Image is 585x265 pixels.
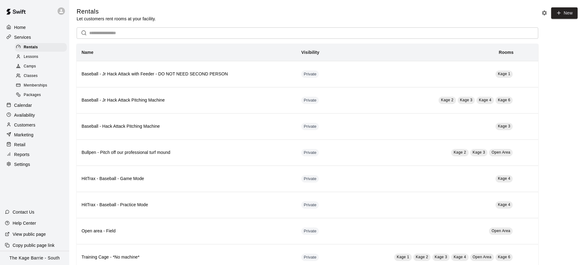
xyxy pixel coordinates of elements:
span: Kage 1 [498,72,510,76]
a: Calendar [5,101,64,110]
div: This service is hidden, and can only be accessed via a direct link [301,201,319,209]
h6: HitTrax - Baseball - Practice Mode [82,202,291,208]
h6: Training Cage - *No machine* [82,254,291,261]
a: Marketing [5,130,64,139]
p: Help Center [13,220,36,226]
span: Open Area [473,255,491,259]
b: Name [82,50,94,55]
span: Open Area [491,150,510,155]
span: Kage 2 [441,98,453,102]
p: Copy public page link [13,242,54,248]
div: This service is hidden, and can only be accessed via a direct link [301,175,319,183]
span: Lessons [24,54,38,60]
p: Reports [14,151,30,158]
div: This service is hidden, and can only be accessed via a direct link [301,254,319,261]
a: Availability [5,110,64,120]
a: Reports [5,150,64,159]
div: This service is hidden, and can only be accessed via a direct link [301,70,319,78]
h6: Bullpen - Pitch off our professional turf mound [82,149,291,156]
span: Private [301,150,319,156]
span: Kage 3 [435,255,447,259]
span: Packages [24,92,41,98]
h6: HitTrax - Baseball - Game Mode [82,175,291,182]
span: Kage 3 [460,98,472,102]
p: Customers [14,122,35,128]
span: Private [301,228,319,234]
div: This service is hidden, and can only be accessed via a direct link [301,227,319,235]
b: Visibility [301,50,319,55]
span: Kage 4 [454,255,466,259]
span: Private [301,71,319,77]
p: Contact Us [13,209,34,215]
a: Services [5,33,64,42]
a: Home [5,23,64,32]
div: Classes [15,72,67,80]
p: Retail [14,142,26,148]
div: Camps [15,62,67,71]
span: Kage 4 [498,176,510,181]
a: Retail [5,140,64,149]
p: Let customers rent rooms at your facility. [77,16,156,22]
p: Services [14,34,31,40]
p: Marketing [14,132,34,138]
span: Kage 1 [397,255,409,259]
div: This service is hidden, and can only be accessed via a direct link [301,149,319,156]
h6: Open area - Field [82,228,291,235]
span: Kage 2 [454,150,466,155]
a: Customers [5,120,64,130]
span: Kage 4 [479,98,491,102]
span: Open Area [491,229,510,233]
h6: Baseball - Jr Hack Attack Pitching Machine [82,97,291,104]
div: Lessons [15,53,67,61]
span: Kage 3 [473,150,485,155]
div: Packages [15,91,67,99]
span: Private [301,255,319,260]
div: Memberships [15,81,67,90]
p: Home [14,24,26,30]
p: Calendar [14,102,32,108]
span: Rentals [24,44,38,50]
p: The Kage Barrie - South [10,255,60,261]
span: Private [301,98,319,103]
span: Kage 3 [498,124,510,128]
b: Rooms [499,50,514,55]
span: Kage 4 [498,203,510,207]
button: Rental settings [540,8,549,18]
h5: Rentals [77,7,156,16]
a: Settings [5,160,64,169]
p: View public page [13,231,46,237]
span: Classes [24,73,38,79]
div: Rentals [15,43,67,52]
a: Packages [15,90,69,100]
div: This service is hidden, and can only be accessed via a direct link [301,123,319,130]
a: New [551,7,578,19]
span: Camps [24,63,36,70]
a: Rentals [15,42,69,52]
span: Kage 2 [416,255,428,259]
a: Classes [15,71,69,81]
span: Private [301,202,319,208]
h6: Baseball - Hack Attack Pitching Machine [82,123,291,130]
span: Kage 6 [498,255,510,259]
span: Private [301,176,319,182]
a: Camps [15,62,69,71]
span: Memberships [24,82,47,89]
p: Availability [14,112,35,118]
span: Private [301,124,319,130]
div: This service is hidden, and can only be accessed via a direct link [301,97,319,104]
h6: Baseball - Jr Hack Attack with Feeder - DO NOT NEED SECOND PERSON [82,71,291,78]
a: Memberships [15,81,69,90]
span: Kage 6 [498,98,510,102]
p: Settings [14,161,30,167]
a: Lessons [15,52,69,62]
